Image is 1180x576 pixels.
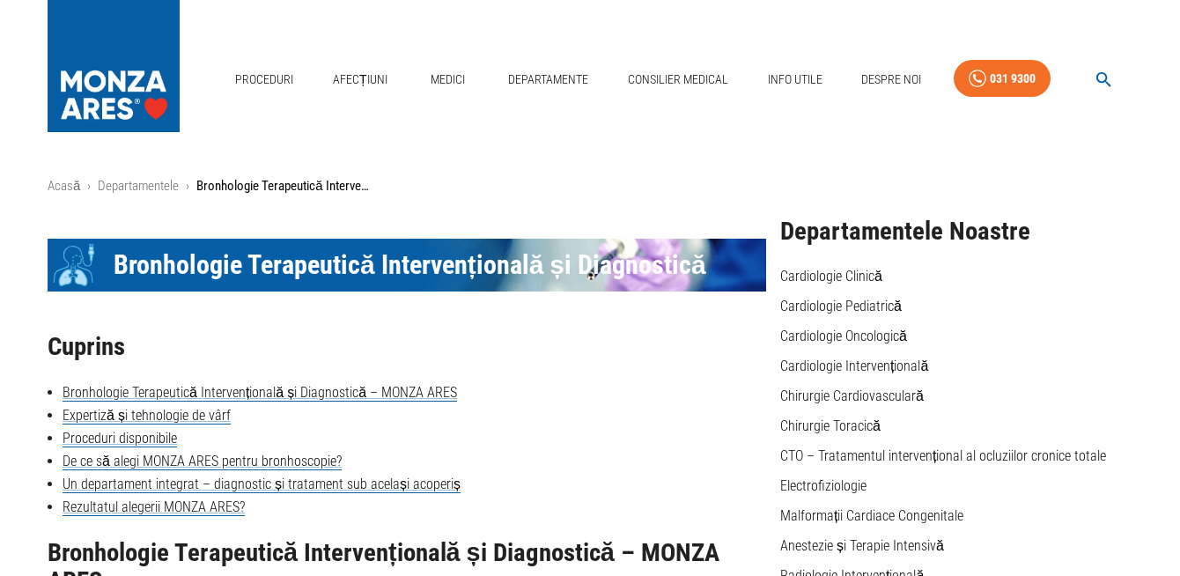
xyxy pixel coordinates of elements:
h2: Cuprins [48,333,766,361]
a: Info Utile [761,62,830,98]
a: Expertiză și tehnologie de vârf [63,407,231,425]
a: Cardiologie Pediatrică [780,298,902,314]
div: Icon [48,239,100,292]
a: Malformații Cardiace Congenitale [780,507,963,524]
a: Departamente [501,62,595,98]
span: Bronhologie Terapeutică Intervențională și Diagnostică [114,248,706,282]
a: Bronhologie Terapeutică Intervențională și Diagnostică – MONZA ARES [63,384,457,402]
h2: Departamentele Noastre [780,218,1132,246]
a: Cardiologie Clinică [780,268,882,284]
nav: breadcrumb [48,176,1132,196]
a: Un departament integrat – diagnostic și tratament sub același acoperiș [63,476,461,493]
a: Rezultatul alegerii MONZA ARES? [63,498,245,516]
li: › [87,176,91,196]
a: Acasă [48,178,80,194]
a: Anestezie și Terapie Intensivă [780,537,944,554]
a: CTO – Tratamentul intervențional al ocluziilor cronice totale [780,447,1106,464]
a: Proceduri [228,62,300,98]
a: 031 9300 [954,60,1051,98]
a: De ce să alegi MONZA ARES pentru bronhoscopie? [63,453,342,470]
p: Bronhologie Terapeutică Intervențională și Diagnostică [196,176,372,196]
a: Proceduri disponibile [63,430,177,447]
a: Cardiologie Intervențională [780,358,928,374]
a: Cardiologie Oncologică [780,328,907,344]
a: Chirurgie Toracică [780,417,881,434]
a: Medici [419,62,476,98]
a: Departamentele [98,178,179,194]
a: Despre Noi [854,62,928,98]
a: Consilier Medical [621,62,735,98]
li: › [186,176,189,196]
div: 031 9300 [990,68,1036,90]
a: Electrofiziologie [780,477,867,494]
a: Afecțiuni [326,62,395,98]
a: Chirurgie Cardiovasculară [780,388,924,404]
